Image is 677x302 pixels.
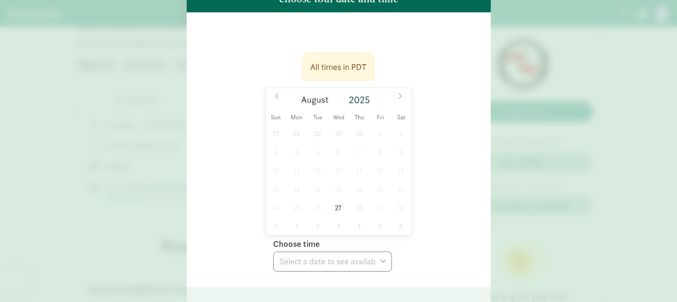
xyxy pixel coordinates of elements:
span: Fri [370,115,391,121]
span: Sun [266,115,286,121]
span: Sat [391,115,411,121]
span: August 27, 2025 [329,198,348,217]
span: Mon [286,115,307,121]
label: Choose time [273,238,320,250]
span: Tue [307,115,328,121]
div: All times in PDT [310,60,367,73]
span: Thu [349,115,370,121]
span: Wed [328,115,349,121]
span: August [301,96,329,105]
